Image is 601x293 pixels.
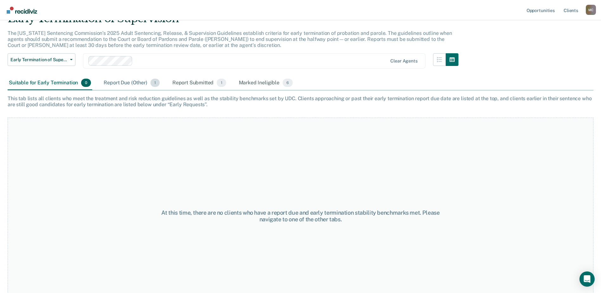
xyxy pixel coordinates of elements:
img: Recidiviz [7,7,37,14]
div: Clear agents [390,58,417,64]
span: 1 [150,79,160,87]
div: This tab lists all clients who meet the treatment and risk reduction guidelines as well as the st... [8,95,593,107]
p: The [US_STATE] Sentencing Commission’s 2025 Adult Sentencing, Release, & Supervision Guidelines e... [8,30,452,48]
span: 0 [81,79,91,87]
span: Early Termination of Supervision [10,57,67,62]
button: Profile dropdown button [586,5,596,15]
div: Marked Ineligible6 [238,76,294,90]
span: 1 [217,79,226,87]
div: At this time, there are no clients who have a report due and early termination stability benchmar... [154,209,447,223]
div: Report Submitted1 [171,76,227,90]
div: M C [586,5,596,15]
div: Suitable for Early Termination0 [8,76,92,90]
div: Report Due (Other)1 [102,76,161,90]
span: 6 [283,79,293,87]
button: Early Termination of Supervision [8,53,75,66]
div: Early Termination of Supervision [8,12,458,30]
div: Open Intercom Messenger [579,271,595,287]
